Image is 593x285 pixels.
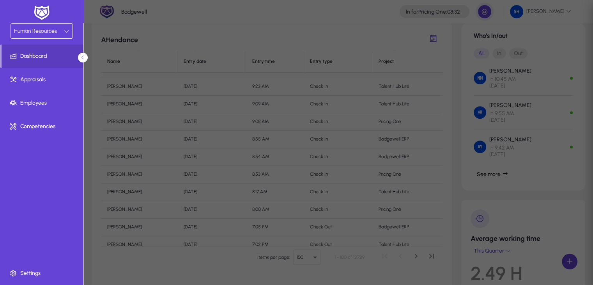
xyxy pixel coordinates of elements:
[2,68,85,91] a: Appraisals
[2,91,85,115] a: Employees
[2,76,85,84] span: Appraisals
[2,115,85,138] a: Competencies
[2,123,85,130] span: Competencies
[32,5,51,21] img: white-logo.png
[2,52,83,60] span: Dashboard
[2,269,85,277] span: Settings
[14,28,57,34] span: Human Resources
[2,262,85,285] a: Settings
[2,99,85,107] span: Employees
